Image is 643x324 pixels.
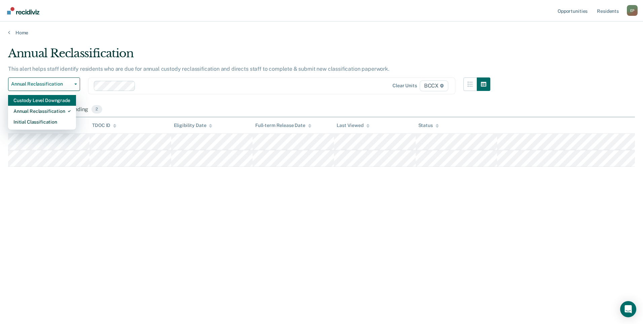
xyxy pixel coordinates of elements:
span: 2 [91,105,102,114]
div: Last Viewed [337,123,369,128]
span: BCCX [420,80,448,91]
div: Eligibility Date [174,123,213,128]
button: Annual Reclassification [8,77,80,91]
div: Clear units [392,83,417,89]
div: Annual Reclassification [8,46,490,66]
p: This alert helps staff identify residents who are due for annual custody reclassification and dir... [8,66,389,72]
span: Annual Reclassification [11,81,72,87]
div: E P [627,5,638,16]
div: TDOC ID [92,123,116,128]
div: Annual Reclassification [13,106,71,117]
div: Open Intercom Messenger [620,301,636,317]
div: Status [418,123,439,128]
a: Home [8,30,635,36]
div: Initial Classification [13,117,71,127]
div: Custody Level Downgrade [13,95,71,106]
button: Profile dropdown button [627,5,638,16]
img: Recidiviz [7,7,39,14]
div: Full-term Release Date [255,123,311,128]
div: Pending2 [67,102,103,117]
